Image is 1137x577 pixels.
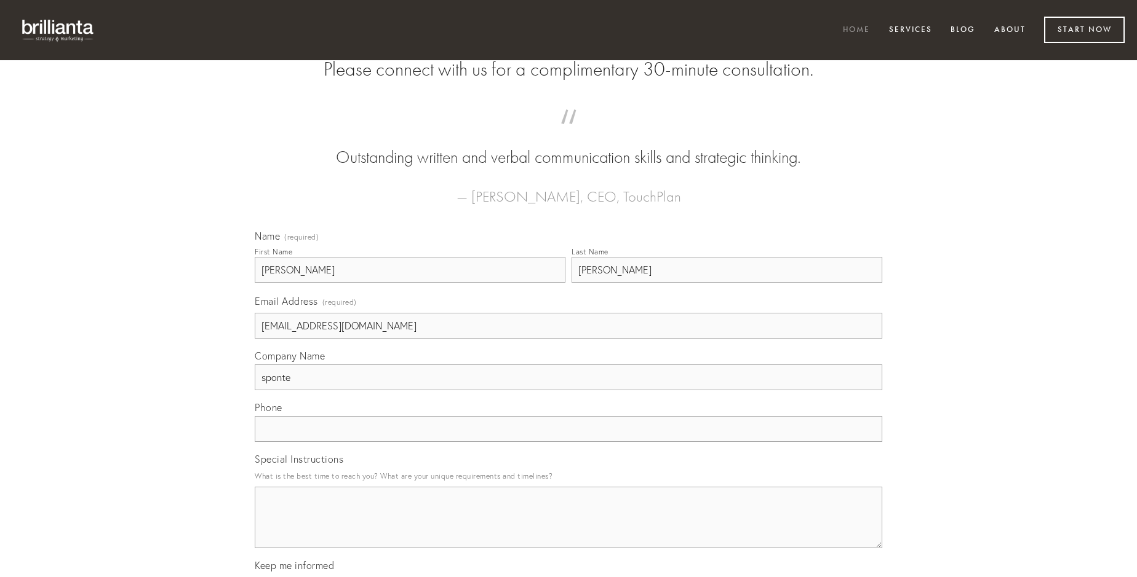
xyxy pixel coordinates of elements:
[986,20,1034,41] a: About
[255,295,318,307] span: Email Address
[255,58,882,81] h2: Please connect with us for a complimentary 30-minute consultation.
[835,20,878,41] a: Home
[322,294,357,310] span: (required)
[1044,17,1125,43] a: Start Now
[12,12,105,48] img: brillianta - research, strategy, marketing
[255,247,292,256] div: First Name
[255,468,882,484] p: What is the best time to reach you? What are your unique requirements and timelines?
[943,20,983,41] a: Blog
[255,350,325,362] span: Company Name
[274,122,863,170] blockquote: Outstanding written and verbal communication skills and strategic thinking.
[255,401,282,414] span: Phone
[274,122,863,146] span: “
[274,170,863,209] figcaption: — [PERSON_NAME], CEO, TouchPlan
[255,453,343,465] span: Special Instructions
[255,230,280,242] span: Name
[572,247,608,256] div: Last Name
[284,234,319,241] span: (required)
[255,559,334,571] span: Keep me informed
[881,20,940,41] a: Services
